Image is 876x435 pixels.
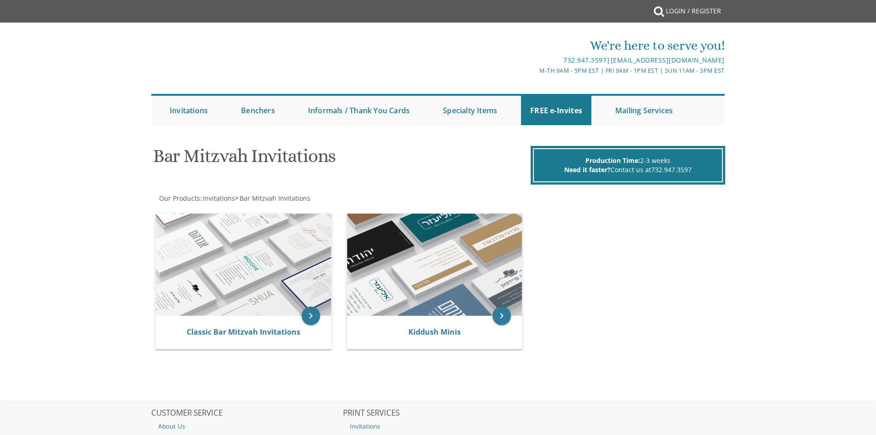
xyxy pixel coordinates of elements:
[156,214,331,316] img: Classic Bar Mitzvah Invitations
[347,214,522,316] img: Kiddush Minis
[158,194,200,203] a: Our Products
[533,148,723,182] div: 2-3 weeks Contact us at
[343,36,725,55] div: We're here to serve you!
[299,96,419,125] a: Informals / Thank You Cards
[343,55,725,66] div: |
[521,96,591,125] a: FREE e-Invites
[203,194,235,203] span: Invitations
[302,307,320,325] a: keyboard_arrow_right
[187,327,300,337] a: Classic Bar Mitzvah Invitations
[408,327,461,337] a: Kiddush Minis
[235,194,310,203] span: >
[239,194,310,203] a: Bar Mitzvah Invitations
[151,194,438,203] div: :
[160,96,217,125] a: Invitations
[151,409,342,418] h2: CUSTOMER SERVICE
[343,420,533,432] a: Invitations
[492,307,511,325] a: keyboard_arrow_right
[153,146,528,173] h1: Bar Mitzvah Invitations
[434,96,506,125] a: Specialty Items
[651,165,692,174] a: 732.947.3597
[563,56,607,64] a: 732.947.3597
[343,409,533,418] h2: PRINT SERVICES
[240,194,310,203] span: Bar Mitzvah Invitations
[611,56,725,64] a: [EMAIL_ADDRESS][DOMAIN_NAME]
[606,96,682,125] a: Mailing Services
[151,420,342,432] a: About Us
[232,96,284,125] a: Benchers
[564,165,611,174] span: Need it faster?
[585,156,640,165] span: Production Time:
[202,194,235,203] a: Invitations
[343,66,725,75] div: M-Th 9am - 5pm EST | Fri 9am - 1pm EST | Sun 11am - 3pm EST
